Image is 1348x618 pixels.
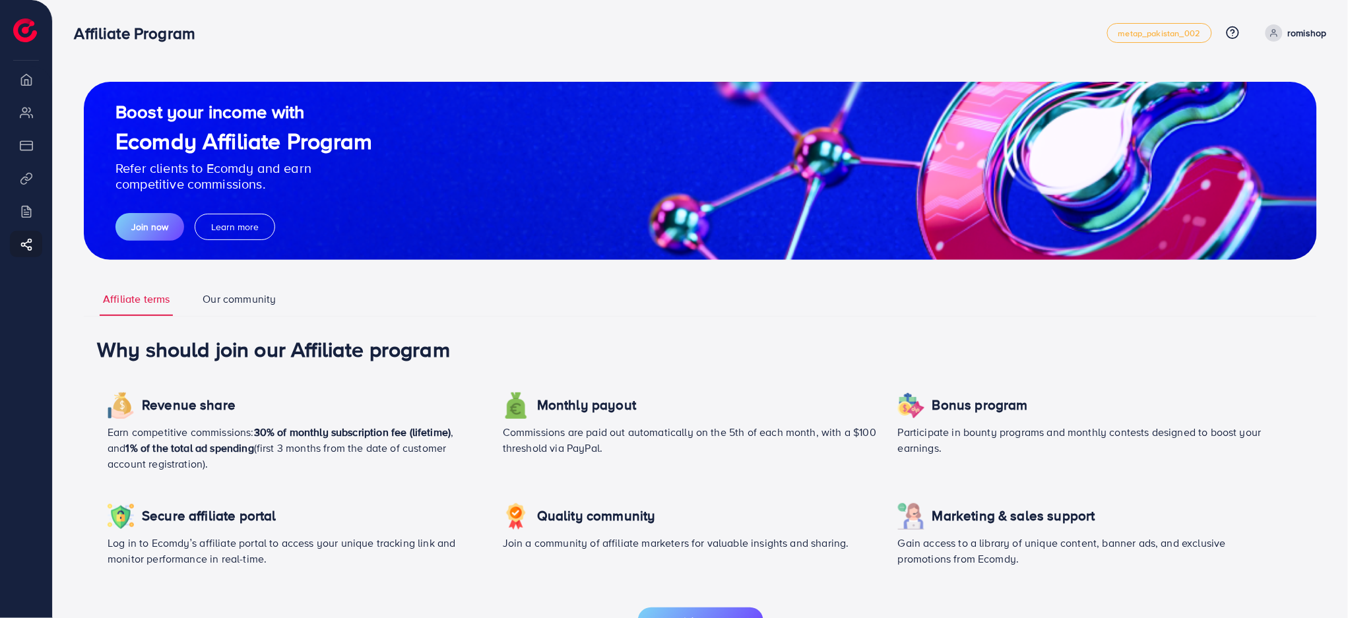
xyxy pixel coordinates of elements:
img: icon revenue share [898,503,924,530]
iframe: Chat [1292,559,1338,608]
h2: Boost your income with [115,101,373,123]
img: guide [84,82,1317,260]
h4: Revenue share [142,397,236,414]
p: Earn competitive commissions: (first 3 months from the date of customer account registration). [108,424,482,472]
h4: Secure affiliate portal [142,508,276,524]
img: icon revenue share [503,392,529,419]
p: Commissions are paid out automatically on the 5th of each month, with a $100 threshold via PayPal. [503,424,877,456]
a: Our community [199,292,279,316]
img: logo [13,18,37,42]
a: Affiliate terms [100,292,173,316]
p: Log in to Ecomdy’s affiliate portal to access your unique tracking link and monitor performance i... [108,535,482,567]
h4: Monthly payout [537,397,636,414]
h4: Quality community [537,508,656,524]
span: Join now [131,220,168,233]
span: , and [108,425,454,455]
span: 1% of the total ad spending [125,441,253,455]
p: romishop [1288,25,1327,41]
span: metap_pakistan_002 [1118,29,1201,38]
h1: Why should join our Affiliate program [97,336,1304,361]
p: Gain access to a library of unique content, banner ads, and exclusive promotions from Ecomdy. [898,535,1272,567]
p: Participate in bounty programs and monthly contests designed to boost your earnings. [898,424,1272,456]
span: 30% of monthly subscription fee (lifetime) [254,425,451,439]
h3: Affiliate Program [74,24,206,43]
h1: Ecomdy Affiliate Program [115,128,373,155]
a: metap_pakistan_002 [1107,23,1212,43]
img: icon revenue share [108,503,134,530]
img: icon revenue share [108,392,134,419]
p: Join a community of affiliate marketers for valuable insights and sharing. [503,535,877,551]
p: Refer clients to Ecomdy and earn [115,160,373,176]
p: competitive commissions. [115,176,373,192]
h4: Marketing & sales support [932,508,1095,524]
button: Join now [115,213,184,241]
img: icon revenue share [898,392,924,419]
button: Learn more [195,214,275,240]
h4: Bonus program [932,397,1028,414]
img: icon revenue share [503,503,529,530]
a: romishop [1260,24,1327,42]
